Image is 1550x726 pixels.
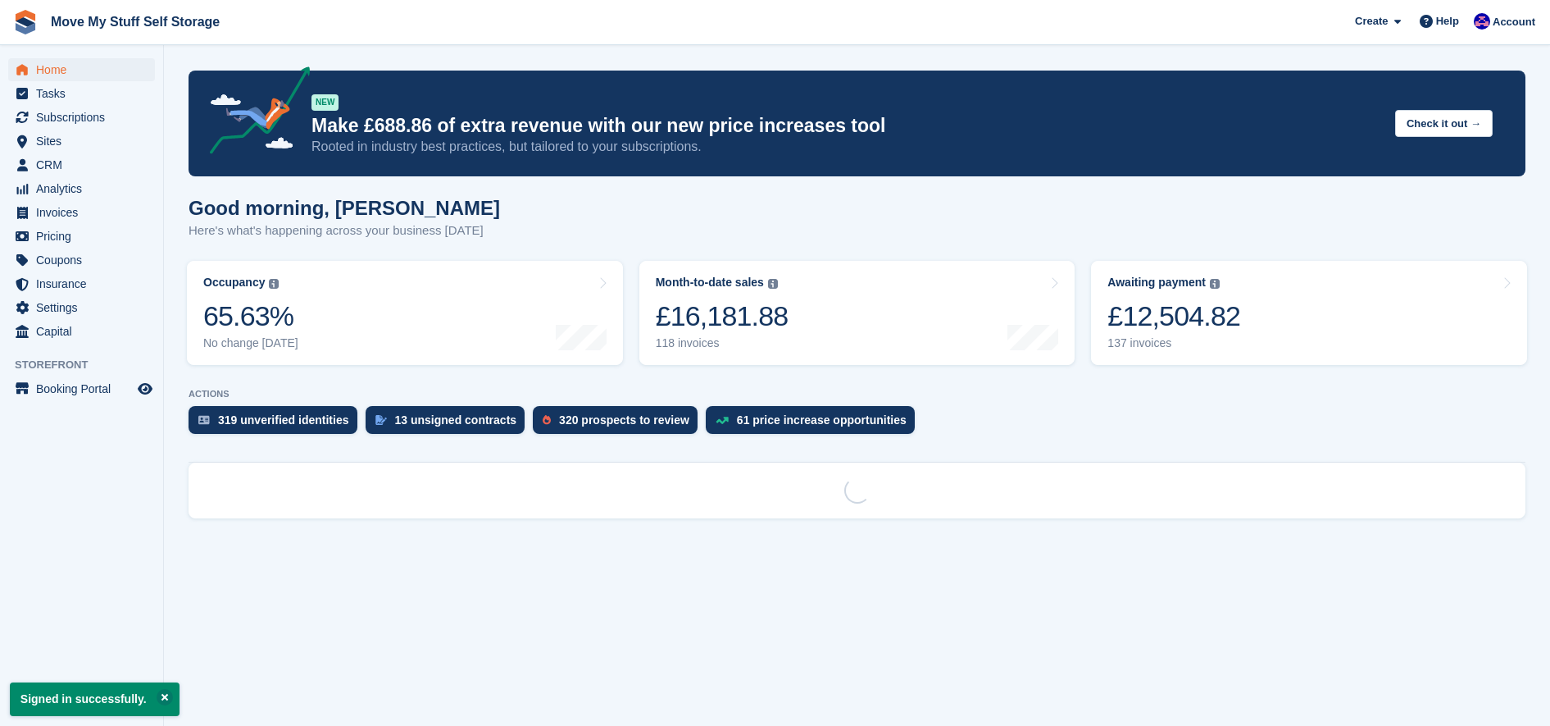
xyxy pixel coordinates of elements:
span: Settings [36,296,134,319]
span: Analytics [36,177,134,200]
div: NEW [311,94,339,111]
button: Check it out → [1395,110,1493,137]
p: Signed in successfully. [10,683,180,716]
div: Month-to-date sales [656,276,764,290]
span: Pricing [36,225,134,248]
a: menu [8,320,155,343]
div: Occupancy [203,276,265,290]
span: Capital [36,320,134,343]
img: prospect-51fa495bee0391a8d652442698ab0144808aea92771e9ea1ae160a38d050c398.svg [543,415,551,425]
div: 118 invoices [656,336,789,350]
div: 13 unsigned contracts [395,413,517,427]
span: Create [1355,13,1388,30]
div: 320 prospects to review [559,413,689,427]
a: 13 unsigned contracts [366,406,534,442]
span: Home [36,58,134,81]
span: Storefront [15,357,163,373]
a: menu [8,82,155,105]
div: 61 price increase opportunities [737,413,907,427]
img: icon-info-grey-7440780725fd019a000dd9b08b2336e03edf1995a4989e88bcd33f0948082b44.svg [269,279,279,289]
a: menu [8,58,155,81]
span: Insurance [36,272,134,295]
a: 61 price increase opportunities [706,406,923,442]
a: menu [8,201,155,224]
div: 65.63% [203,299,298,333]
h1: Good morning, [PERSON_NAME] [189,197,500,219]
span: CRM [36,153,134,176]
p: ACTIONS [189,389,1525,400]
div: £12,504.82 [1107,299,1240,333]
span: Account [1493,14,1535,30]
img: verify_identity-adf6edd0f0f0b5bbfe63781bf79b02c33cf7c696d77639b501bdc392416b5a36.svg [198,415,210,425]
a: Occupancy 65.63% No change [DATE] [187,261,623,365]
a: menu [8,106,155,129]
div: £16,181.88 [656,299,789,333]
img: price-adjustments-announcement-icon-8257ccfd72463d97f412b2fc003d46551f7dbcb40ab6d574587a9cd5c0d94... [196,66,311,160]
img: stora-icon-8386f47178a22dfd0bd8f6a31ec36ba5ce8667c1dd55bd0f319d3a0aa187defe.svg [13,10,38,34]
p: Make £688.86 of extra revenue with our new price increases tool [311,114,1382,138]
a: Month-to-date sales £16,181.88 118 invoices [639,261,1075,365]
span: Tasks [36,82,134,105]
span: Subscriptions [36,106,134,129]
img: icon-info-grey-7440780725fd019a000dd9b08b2336e03edf1995a4989e88bcd33f0948082b44.svg [768,279,778,289]
img: Jade Whetnall [1474,13,1490,30]
a: menu [8,130,155,153]
a: menu [8,272,155,295]
a: menu [8,225,155,248]
a: menu [8,296,155,319]
div: 319 unverified identities [218,413,349,427]
img: price_increase_opportunities-93ffe204e8149a01c8c9dc8f82e8f89637d9d84a8eef4429ea346261dce0b2c0.svg [716,417,729,424]
div: 137 invoices [1107,336,1240,350]
span: Booking Portal [36,377,134,400]
a: menu [8,377,155,400]
a: Awaiting payment £12,504.82 137 invoices [1091,261,1527,365]
img: contract_signature_icon-13c848040528278c33f63329250d36e43548de30e8caae1d1a13099fd9432cc5.svg [375,415,387,425]
p: Here's what's happening across your business [DATE] [189,221,500,240]
div: No change [DATE] [203,336,298,350]
span: Help [1436,13,1459,30]
img: icon-info-grey-7440780725fd019a000dd9b08b2336e03edf1995a4989e88bcd33f0948082b44.svg [1210,279,1220,289]
a: menu [8,153,155,176]
p: Rooted in industry best practices, but tailored to your subscriptions. [311,138,1382,156]
a: 319 unverified identities [189,406,366,442]
span: Invoices [36,201,134,224]
a: Move My Stuff Self Storage [44,8,226,35]
span: Coupons [36,249,134,272]
a: menu [8,249,155,272]
a: Preview store [135,379,155,399]
span: Sites [36,130,134,153]
div: Awaiting payment [1107,276,1206,290]
a: 320 prospects to review [533,406,706,442]
a: menu [8,177,155,200]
